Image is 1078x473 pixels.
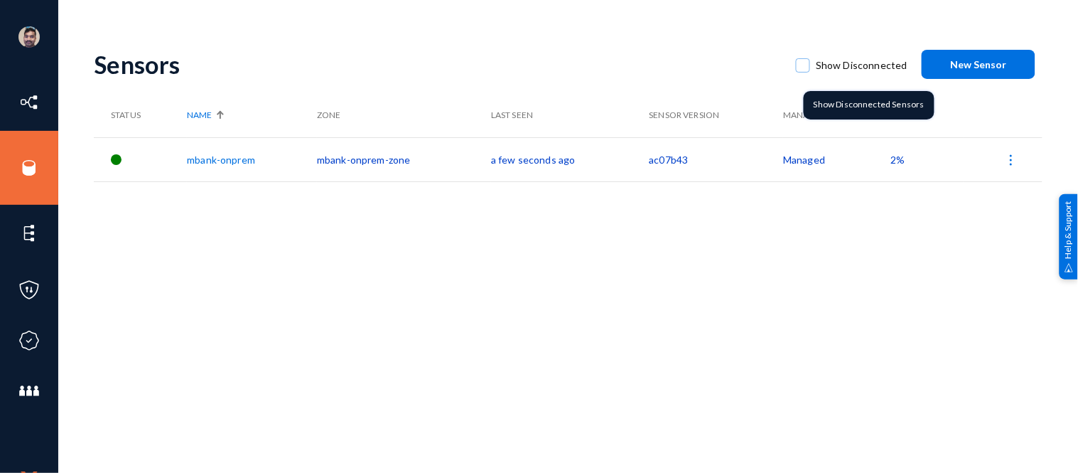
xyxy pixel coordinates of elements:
td: Managed [783,137,890,181]
td: mbank-onprem-zone [317,137,491,181]
div: Name [187,109,310,122]
img: help_support.svg [1064,263,1074,272]
button: New Sensor [922,50,1035,79]
th: Status [94,93,187,137]
img: ACg8ocK1ZkZ6gbMmCU1AeqPIsBvrTWeY1xNXvgxNjkUXxjcqAiPEIvU=s96-c [18,26,40,48]
img: icon-inventory.svg [18,92,40,113]
div: Sensors [94,50,782,79]
img: icon-compliance.svg [18,330,40,351]
div: Help & Support [1060,193,1078,279]
td: a few seconds ago [491,137,650,181]
img: icon-members.svg [18,381,40,402]
div: Show Disconnected Sensors [804,91,934,119]
a: mbank-onprem [187,154,255,166]
img: icon-policies.svg [18,280,40,301]
img: icon-sources.svg [18,157,40,179]
span: New Sensor [951,58,1007,70]
span: Name [187,109,212,122]
td: ac07b43 [650,137,784,181]
span: 2% [891,154,905,166]
th: Sensor Version [650,93,784,137]
img: icon-more.svg [1004,153,1018,167]
th: Zone [317,93,491,137]
th: Management [783,93,890,137]
img: icon-elements.svg [18,223,40,244]
th: Last Seen [491,93,650,137]
span: Show Disconnected [816,55,907,76]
